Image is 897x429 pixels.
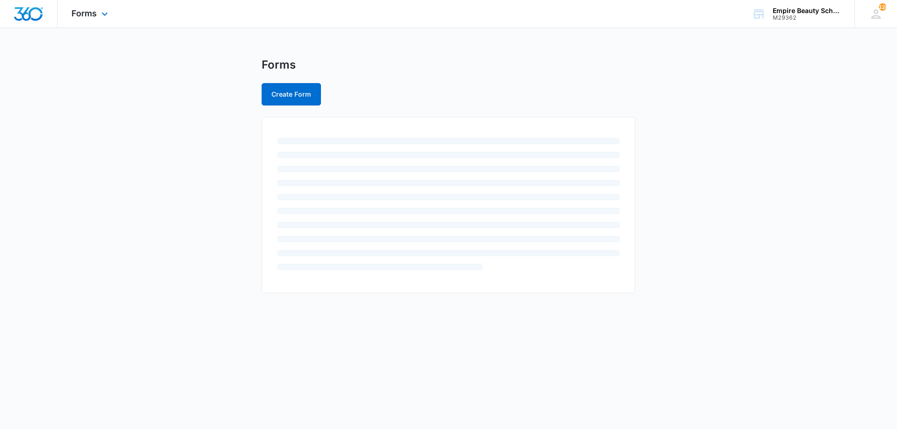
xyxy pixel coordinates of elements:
[773,14,841,21] div: account id
[71,8,97,18] span: Forms
[879,3,886,11] span: 120
[262,58,296,72] h1: Forms
[262,83,321,105] button: Create Form
[879,3,886,11] div: notifications count
[773,7,841,14] div: account name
